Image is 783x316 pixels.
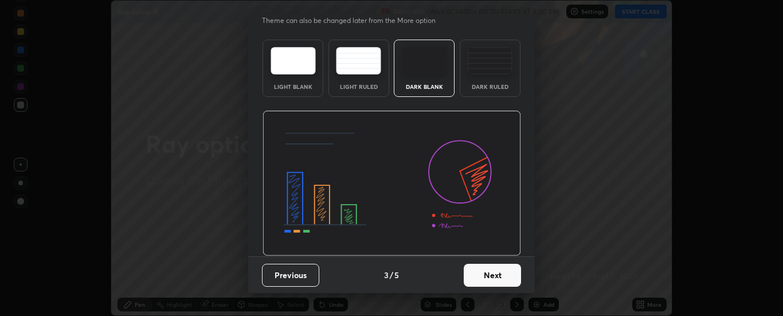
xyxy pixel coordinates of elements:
h4: / [390,269,393,281]
img: lightTheme.e5ed3b09.svg [271,47,316,75]
h4: 5 [394,269,399,281]
img: darkTheme.f0cc69e5.svg [402,47,447,75]
button: Previous [262,264,319,287]
h4: 3 [384,269,389,281]
img: darkRuledTheme.de295e13.svg [467,47,512,75]
p: Theme can also be changed later from the More option [262,15,448,26]
div: Dark Ruled [467,84,513,89]
div: Light Ruled [336,84,382,89]
button: Next [464,264,521,287]
img: lightRuledTheme.5fabf969.svg [336,47,381,75]
div: Dark Blank [401,84,447,89]
img: darkThemeBanner.d06ce4a2.svg [263,111,521,256]
div: Light Blank [270,84,316,89]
